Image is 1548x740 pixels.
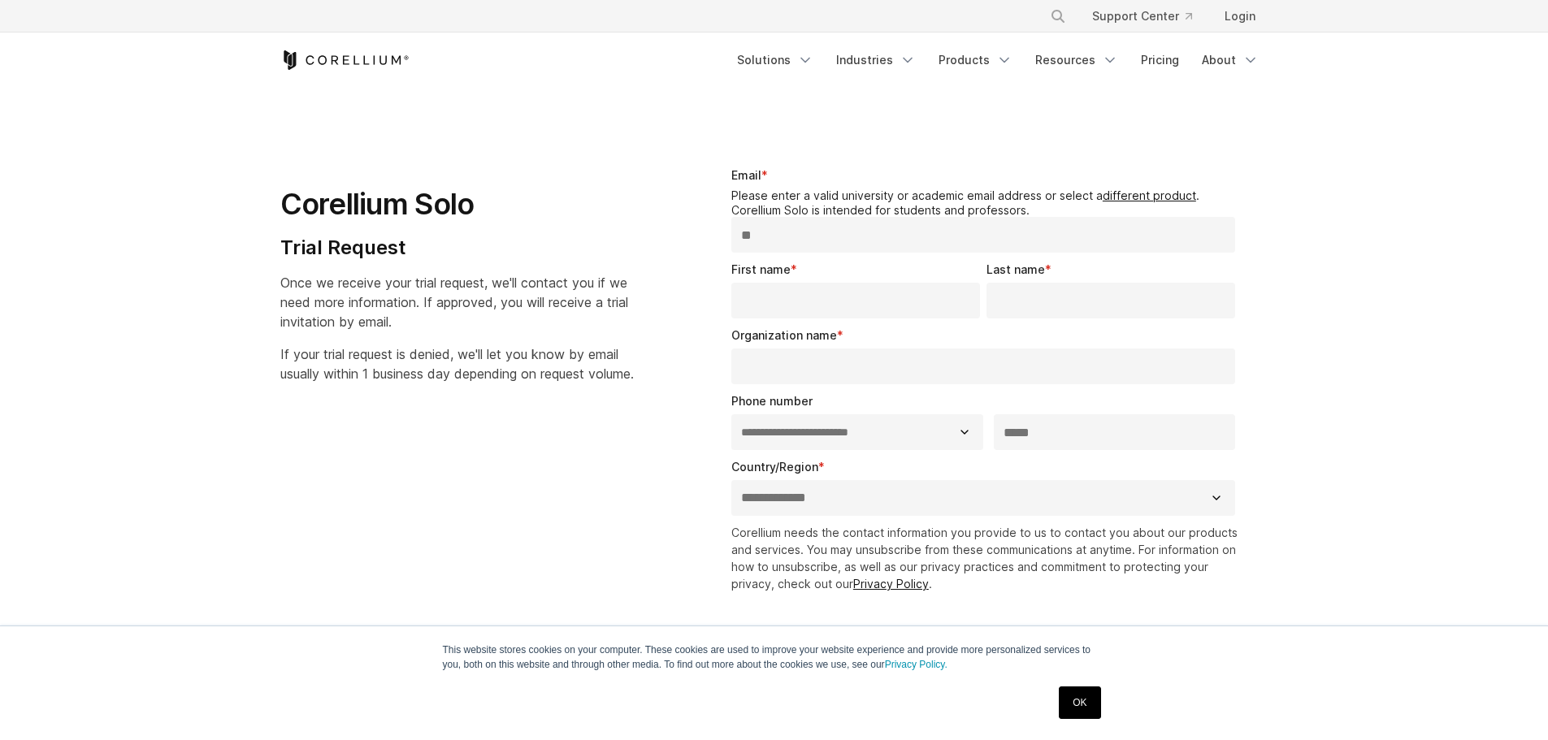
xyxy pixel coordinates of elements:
[853,577,929,591] a: Privacy Policy
[731,524,1242,592] p: Corellium needs the contact information you provide to us to contact you about our products and s...
[1103,188,1196,202] a: different product
[443,643,1106,672] p: This website stores cookies on your computer. These cookies are used to improve your website expe...
[1212,2,1268,31] a: Login
[731,394,813,408] span: Phone number
[731,188,1242,217] legend: Please enter a valid university or academic email address or select a . Corellium Solo is intende...
[986,262,1045,276] span: Last name
[1059,686,1100,719] a: OK
[731,460,818,474] span: Country/Region
[727,45,1268,75] div: Navigation Menu
[1030,2,1268,31] div: Navigation Menu
[1043,2,1073,31] button: Search
[280,236,634,260] h4: Trial Request
[885,659,947,670] a: Privacy Policy.
[727,45,823,75] a: Solutions
[280,50,410,70] a: Corellium Home
[731,625,1242,659] p: By clicking submit below, you consent to allow Corellium to store and process the personal inform...
[1192,45,1268,75] a: About
[731,262,791,276] span: First name
[280,346,634,382] span: If your trial request is denied, we'll let you know by email usually within 1 business day depend...
[1025,45,1128,75] a: Resources
[280,275,628,330] span: Once we receive your trial request, we'll contact you if we need more information. If approved, y...
[1131,45,1189,75] a: Pricing
[1079,2,1205,31] a: Support Center
[929,45,1022,75] a: Products
[731,168,761,182] span: Email
[731,328,837,342] span: Organization name
[826,45,926,75] a: Industries
[280,186,634,223] h1: Corellium Solo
